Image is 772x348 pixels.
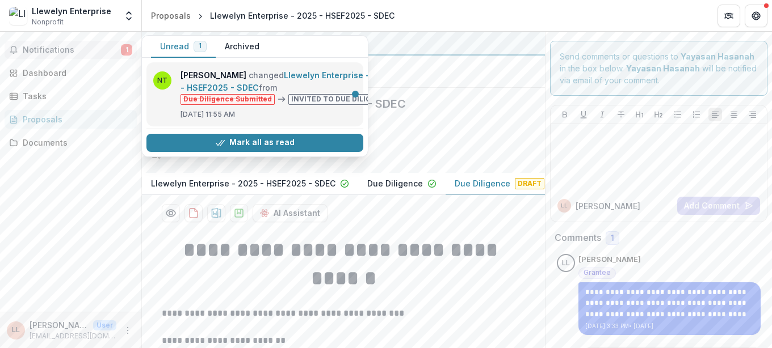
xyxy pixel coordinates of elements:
button: Align Center [727,108,741,121]
button: Unread [151,36,216,58]
a: Llewelyn Enterprise - 2025 - HSEF2025 - SDEC [181,70,393,92]
button: Heading 2 [652,108,665,121]
button: AI Assistant [253,204,328,222]
a: Proposals [146,7,195,24]
span: Grantee [584,269,611,277]
span: Notifications [23,45,121,55]
h2: Comments [555,232,601,243]
a: Proposals [5,110,137,129]
nav: breadcrumb [146,7,399,24]
button: Italicize [595,108,609,121]
div: Documents [23,137,128,148]
button: Partners [718,5,740,27]
strong: Yayasan Hasanah [681,52,754,61]
button: Preview 0f5db970-38ed-40f1-a57a-780d9b39d9ae-2.pdf [162,204,180,222]
div: Llewelyn Enterprise [32,5,111,17]
p: User [93,320,116,330]
a: Documents [5,133,137,152]
a: Dashboard [5,63,137,82]
button: Strike [614,108,628,121]
button: Bold [558,108,572,121]
button: Notifications1 [5,41,137,59]
p: [PERSON_NAME] [576,200,640,212]
div: Proposals [23,113,128,125]
button: download-proposal [230,204,248,222]
span: 1 [611,234,614,243]
div: Send comments or questions to in the box below. will be notified via email of your comment. [550,41,767,96]
button: download-proposal [184,204,203,222]
button: Align Left [708,108,722,121]
img: Llewelyn Enterprise [9,7,27,25]
a: Tasks [5,87,137,105]
button: download-proposal [207,204,225,222]
button: Mark all as read [146,134,363,152]
div: Llewelyn Lipi [12,326,20,334]
p: changed from [181,69,398,105]
button: Archived [216,36,268,58]
p: Due Diligence [455,177,510,189]
p: Due Diligence [367,177,423,189]
strong: Yayasan Hasanah [626,63,700,73]
span: 1 [121,44,132,56]
div: Dashboard [23,67,128,79]
p: [PERSON_NAME] [578,254,641,265]
button: Underline [577,108,590,121]
p: [EMAIL_ADDRESS][DOMAIN_NAME] [30,331,116,341]
p: [DATE] 3:33 PM • [DATE] [585,322,754,330]
button: Bullet List [671,108,685,121]
div: Llewelyn Lipi [562,260,570,267]
button: Get Help [745,5,767,27]
p: [PERSON_NAME] [30,319,89,331]
button: More [121,324,135,337]
div: Tasks [23,90,128,102]
p: Llewelyn Enterprise - 2025 - HSEF2025 - SDEC [151,177,335,189]
span: Nonprofit [32,17,64,27]
div: Llewelyn Lipi [561,203,568,209]
button: Ordered List [690,108,703,121]
button: Add Comment [677,197,760,215]
button: Align Right [746,108,760,121]
button: Heading 1 [633,108,647,121]
span: Draft [515,178,544,189]
span: 1 [199,42,202,50]
div: Llewelyn Enterprise - 2025 - HSEF2025 - SDEC [210,10,395,22]
div: Proposals [151,10,191,22]
button: Open entity switcher [121,5,137,27]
